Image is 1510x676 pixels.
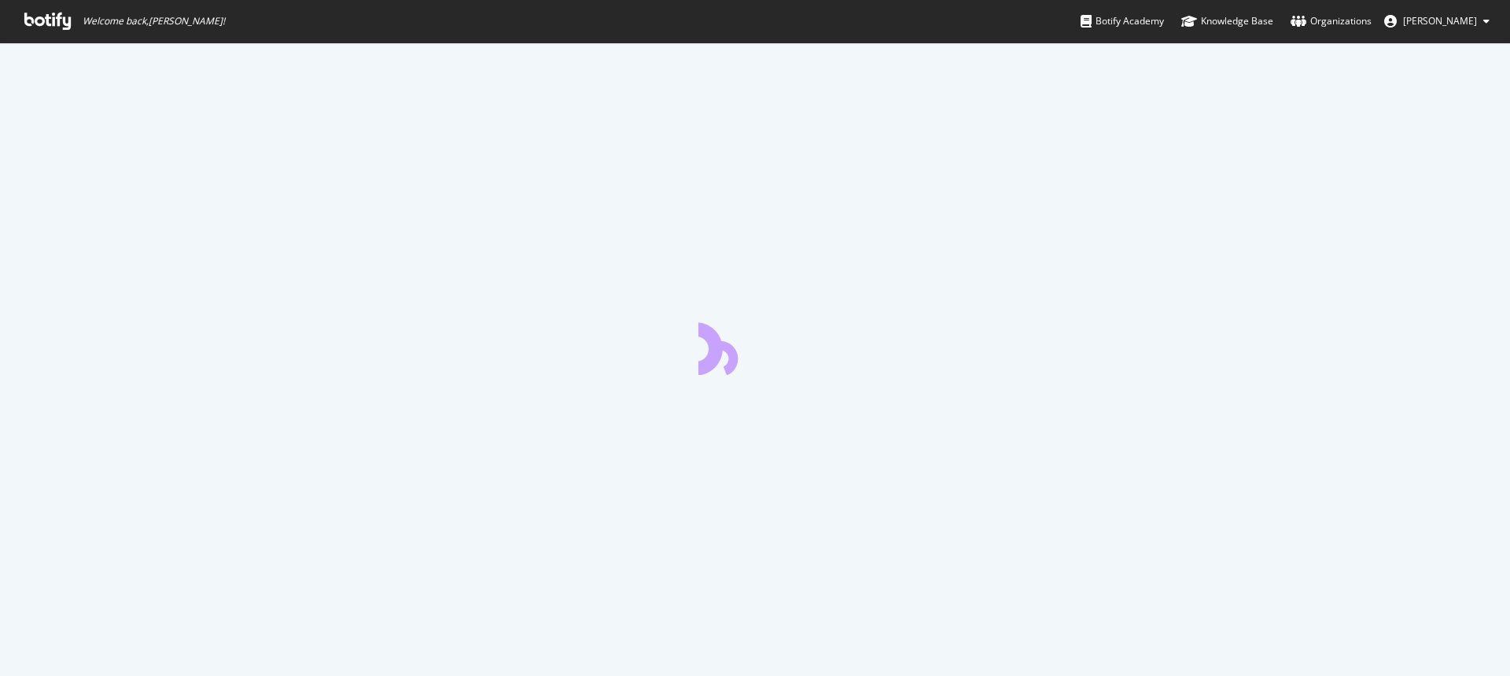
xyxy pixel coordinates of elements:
[1403,14,1477,28] span: Celia García-Gutiérrez
[1372,9,1502,34] button: [PERSON_NAME]
[1081,13,1164,29] div: Botify Academy
[83,15,225,28] span: Welcome back, [PERSON_NAME] !
[1181,13,1273,29] div: Knowledge Base
[698,318,812,375] div: animation
[1291,13,1372,29] div: Organizations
